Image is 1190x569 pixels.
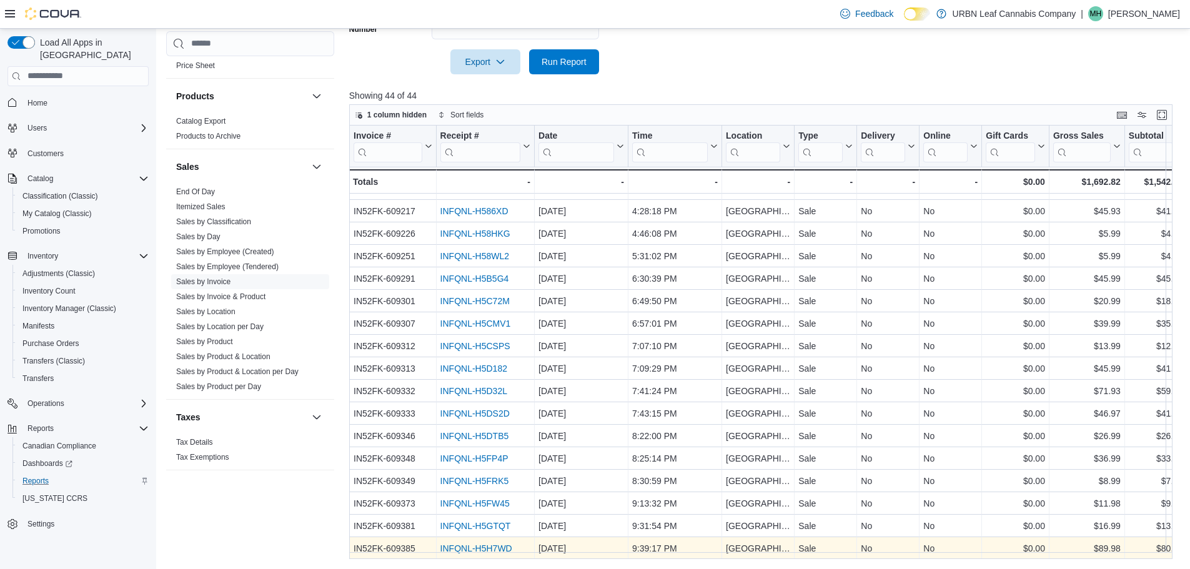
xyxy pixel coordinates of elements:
a: Sales by Product [176,337,233,346]
div: $41.33 [1129,204,1183,219]
a: Canadian Compliance [17,438,101,453]
div: Gross Sales [1053,130,1111,142]
button: Inventory Manager (Classic) [12,300,154,317]
div: No [923,226,978,241]
div: [DATE] [538,226,624,241]
div: $0.00 [986,271,1045,286]
div: 4:46:08 PM [632,226,718,241]
a: Sales by Location per Day [176,322,264,331]
div: $45.93 [1053,204,1121,219]
div: $0.00 [986,339,1045,354]
button: Inventory Count [12,282,154,300]
span: Customers [27,149,64,159]
span: Inventory [27,251,58,261]
button: My Catalog (Classic) [12,205,154,222]
button: Home [2,94,154,112]
span: Catalog Export [176,116,226,126]
span: Dashboards [22,458,72,468]
a: Dashboards [17,456,77,471]
button: Date [538,130,624,162]
button: Settings [2,515,154,533]
div: - [726,174,790,189]
div: Megan Hude [1088,6,1103,21]
div: 5:31:02 PM [632,249,718,264]
a: INFQNL-H5DTB5 [440,431,508,441]
div: Sale [798,204,853,219]
span: Transfers [17,371,149,386]
button: Catalog [2,170,154,187]
span: Itemized Sales [176,202,226,212]
div: IN52FK-609307 [354,316,432,331]
button: Reports [22,421,59,436]
div: [GEOGRAPHIC_DATA] [726,339,790,354]
div: - [861,174,915,189]
span: Sales by Employee (Tendered) [176,262,279,272]
div: No [923,339,978,354]
a: Tax Exemptions [176,453,229,462]
div: - [923,174,978,189]
span: Transfers (Classic) [22,356,85,366]
div: Gift Cards [986,130,1035,142]
span: My Catalog (Classic) [17,206,149,221]
div: IN52FK-609313 [354,361,432,376]
span: Sales by Location per Day [176,322,264,332]
span: Price Sheet [176,61,215,71]
a: INFQNL-H5DS2D [440,408,509,418]
span: Transfers [22,374,54,383]
a: INFQNL-H5FP4P [440,453,508,463]
div: Date [538,130,614,142]
div: Sale [798,249,853,264]
div: No [923,316,978,331]
a: Inventory Count [17,284,81,299]
div: $4.79 [1129,226,1183,241]
a: INFQNL-H58WL2 [440,251,508,261]
span: Operations [27,398,64,408]
span: Manifests [22,321,54,331]
div: $1,692.82 [1053,174,1121,189]
img: Cova [25,7,81,20]
div: Online [923,130,968,162]
div: Gross Sales [1053,130,1111,162]
span: Sales by Product [176,337,233,347]
span: Inventory Manager (Classic) [22,304,116,314]
div: [GEOGRAPHIC_DATA] [726,294,790,309]
div: Pricing [166,58,334,78]
button: Adjustments (Classic) [12,265,154,282]
div: [DATE] [538,316,624,331]
button: Time [632,130,718,162]
div: [DATE] [538,181,624,196]
div: [GEOGRAPHIC_DATA] [726,226,790,241]
button: Promotions [12,222,154,240]
button: Subtotal [1129,130,1183,162]
button: Products [176,90,307,102]
a: Sales by Invoice & Product [176,292,265,301]
div: $18.89 [1129,294,1183,309]
div: No [861,271,915,286]
span: Inventory [22,249,149,264]
div: Invoice # [354,130,422,142]
div: Invoice # [354,130,422,162]
a: Transfers [17,371,59,386]
a: INFQNL-H5GTQT [440,521,510,531]
button: Users [2,119,154,137]
button: Manifests [12,317,154,335]
span: MH [1090,6,1102,21]
span: Sort fields [450,110,483,120]
span: Sales by Product & Location [176,352,270,362]
div: $35.99 [1129,316,1183,331]
a: INFQNL-H5D32L [440,386,507,396]
span: Inventory Manager (Classic) [17,301,149,316]
button: Type [798,130,853,162]
div: Subtotal [1129,130,1173,142]
a: Sales by Employee (Tendered) [176,262,279,271]
div: - [440,174,530,189]
a: Classification (Classic) [17,189,103,204]
button: Gross Sales [1053,130,1121,162]
a: INFQNL-H5CSPS [440,341,510,351]
span: Classification (Classic) [22,191,98,201]
div: 4:15:24 PM [632,181,718,196]
a: Sales by Product & Location per Day [176,367,299,376]
input: Dark Mode [904,7,930,21]
div: $0.00 [986,174,1045,189]
button: Reports [12,472,154,490]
